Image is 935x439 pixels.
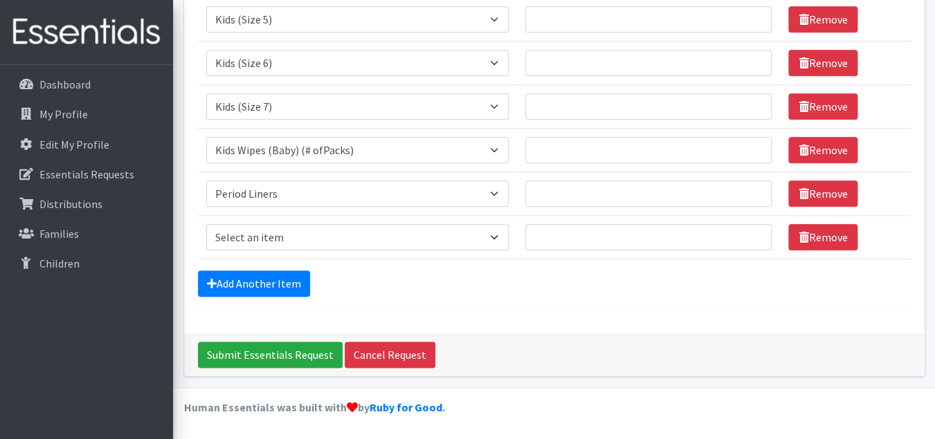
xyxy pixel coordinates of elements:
strong: Human Essentials was built with by . [184,400,445,414]
a: Remove [788,50,857,76]
p: Children [39,256,80,270]
a: Ruby for Good [370,400,442,414]
a: Cancel Request [345,342,435,368]
a: Dashboard [6,71,167,98]
p: My Profile [39,107,88,121]
p: Distributions [39,197,102,211]
p: Edit My Profile [39,138,109,151]
a: Children [6,250,167,277]
a: My Profile [6,100,167,128]
a: Distributions [6,190,167,218]
input: Submit Essentials Request [198,342,343,368]
p: Dashboard [39,77,91,91]
img: HumanEssentials [6,9,167,55]
a: Remove [788,137,857,163]
a: Essentials Requests [6,160,167,188]
a: Remove [788,93,857,120]
a: Add Another Item [198,270,310,297]
p: Families [39,227,79,241]
a: Remove [788,6,857,32]
a: Remove [788,224,857,250]
a: Edit My Profile [6,131,167,158]
p: Essentials Requests [39,167,134,181]
a: Families [6,220,167,247]
a: Remove [788,180,857,207]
